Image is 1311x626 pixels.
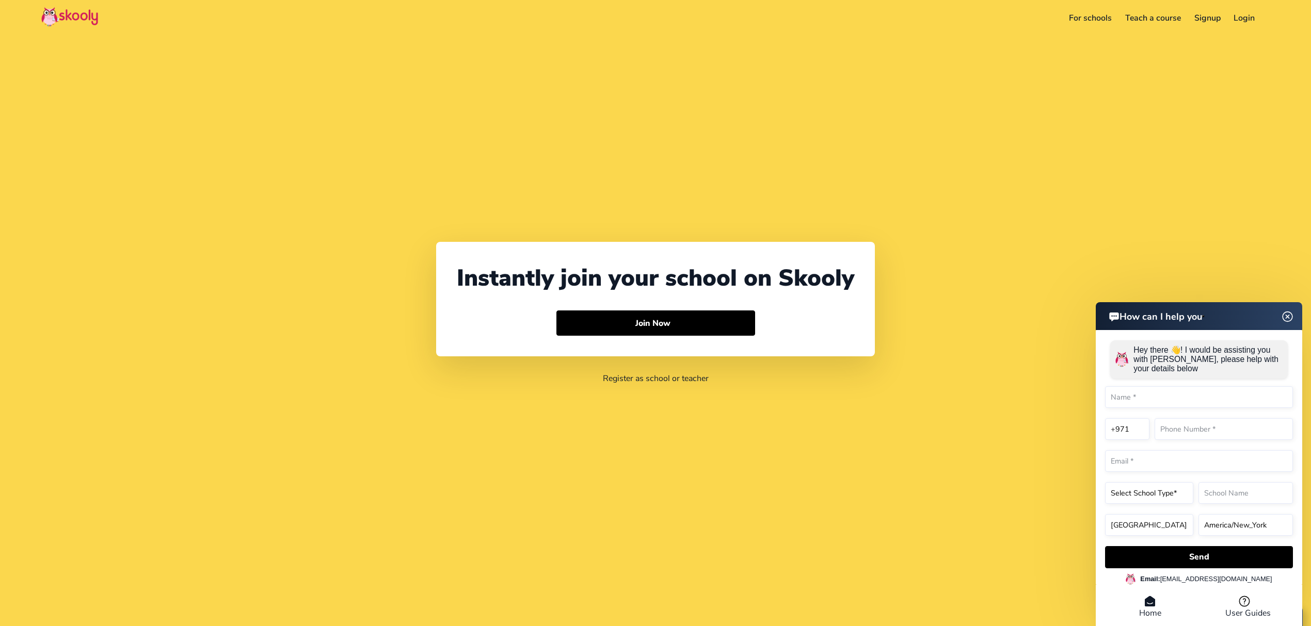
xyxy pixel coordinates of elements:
button: Join Now [556,310,755,336]
a: For schools [1063,10,1119,26]
a: Signup [1188,10,1227,26]
div: Instantly join your school on Skooly [457,262,854,294]
a: Teach a course [1118,10,1188,26]
a: Login [1227,10,1261,26]
a: Register as school or teacher [603,373,709,384]
img: Skooly [41,7,98,27]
